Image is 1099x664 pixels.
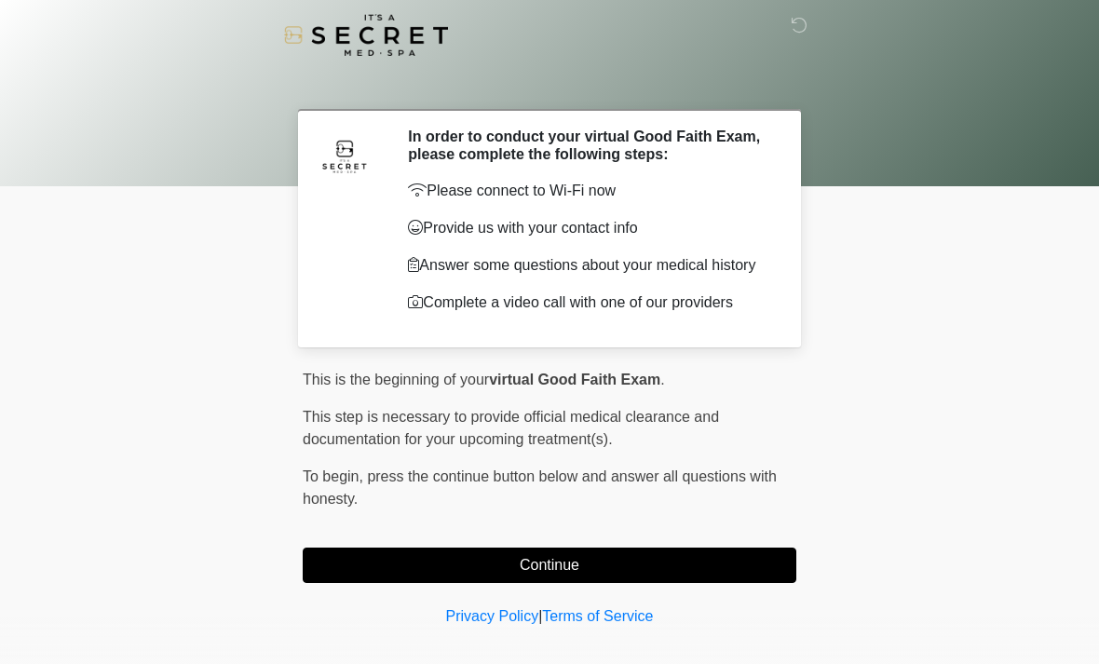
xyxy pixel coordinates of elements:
span: This step is necessary to provide official medical clearance and documentation for your upcoming ... [303,409,719,447]
h2: In order to conduct your virtual Good Faith Exam, please complete the following steps: [408,128,768,163]
a: Terms of Service [542,608,653,624]
a: | [538,608,542,624]
p: Complete a video call with one of our providers [408,291,768,314]
p: Answer some questions about your medical history [408,254,768,277]
span: This is the beginning of your [303,372,489,387]
span: To begin, [303,468,367,484]
span: . [660,372,664,387]
p: Please connect to Wi-Fi now [408,180,768,202]
span: press the continue button below and answer all questions with honesty. [303,468,777,507]
h1: ‎ ‎ [289,67,810,102]
img: It's A Secret Med Spa Logo [284,14,448,56]
a: Privacy Policy [446,608,539,624]
img: Agent Avatar [317,128,373,183]
p: Provide us with your contact info [408,217,768,239]
strong: virtual Good Faith Exam [489,372,660,387]
button: Continue [303,548,796,583]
